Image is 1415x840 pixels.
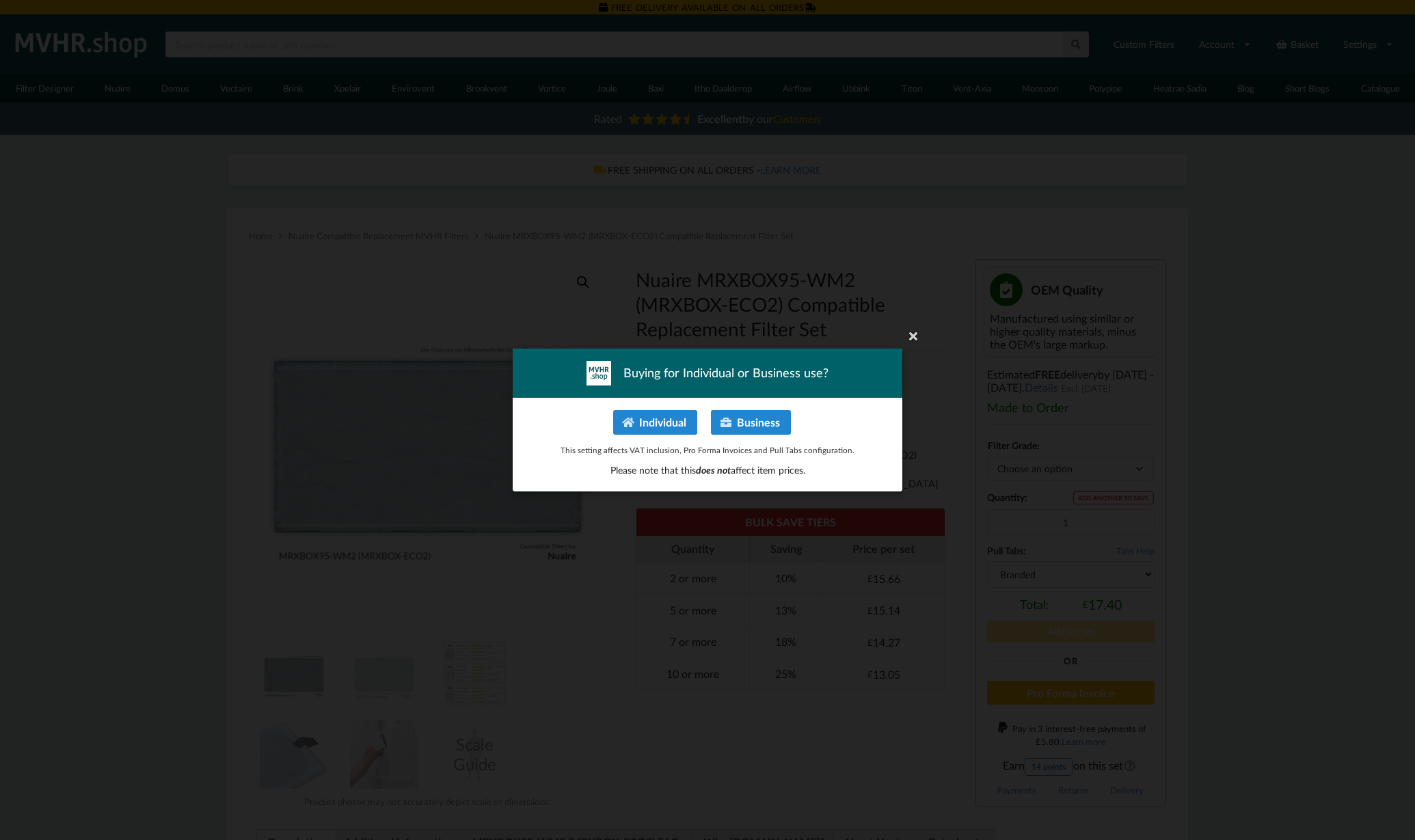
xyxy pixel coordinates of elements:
[613,410,697,435] button: Individual
[711,410,791,435] button: Business
[696,464,731,476] span: does not
[623,364,828,381] span: Buying for Individual or Business use?
[587,361,611,385] img: mvhr-inverted.png
[527,444,888,456] p: This setting affects VAT inclusion, Pro Forma Invoices and Pull Tabs configuration.
[527,463,888,477] p: Please note that this affect item prices.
